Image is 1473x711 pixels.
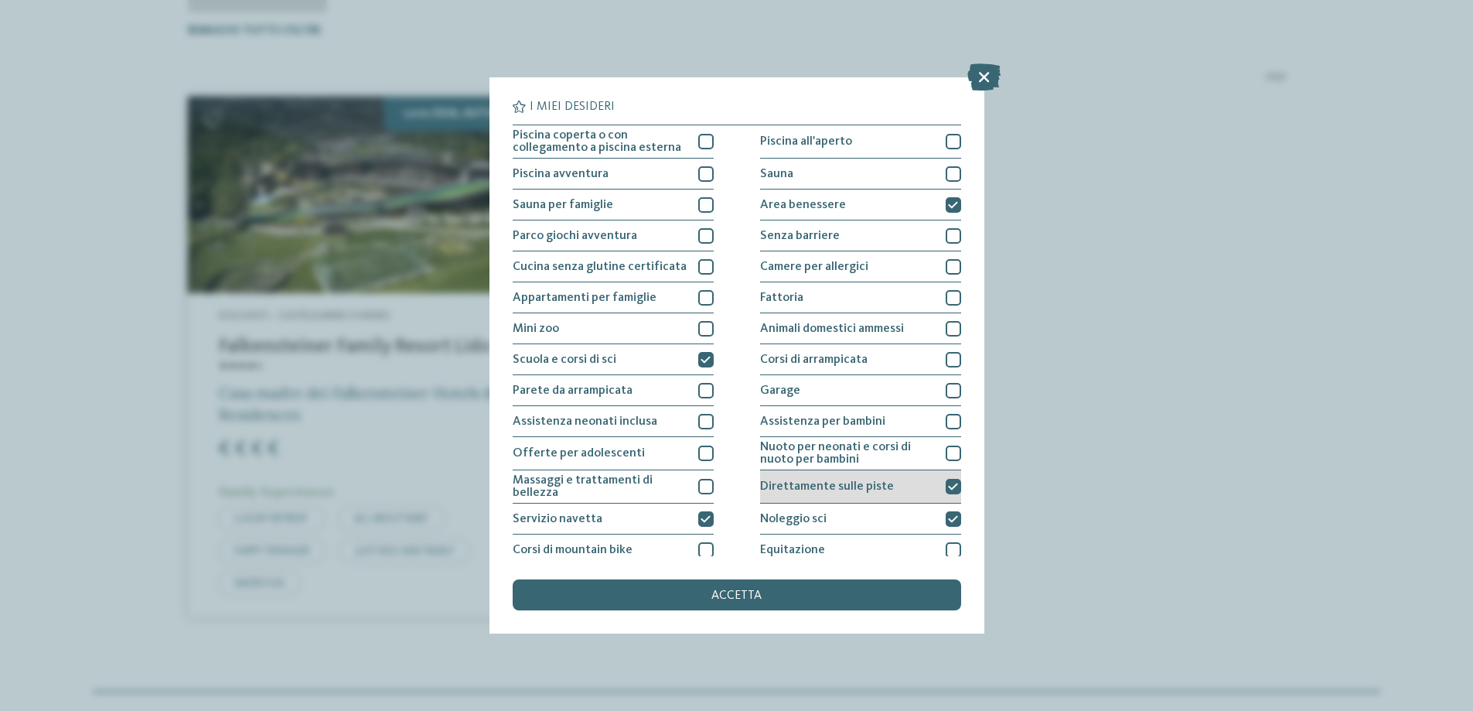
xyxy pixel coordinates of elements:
span: Animali domestici ammessi [760,323,904,335]
span: Direttamente sulle piste [760,480,894,493]
span: Piscina all'aperto [760,135,852,148]
span: Sauna per famiglie [513,199,613,211]
span: Fattoria [760,292,803,304]
span: Appartamenti per famiglie [513,292,656,304]
span: Camere per allergici [760,261,868,273]
span: Garage [760,385,800,397]
span: Equitazione [760,544,825,556]
span: Piscina avventura [513,168,609,180]
span: accetta [711,590,762,602]
span: Piscina coperta o con collegamento a piscina esterna [513,129,687,154]
span: Area benessere [760,199,846,211]
span: Assistenza neonati inclusa [513,415,657,428]
span: Assistenza per bambini [760,415,885,428]
span: I miei desideri [530,101,615,113]
span: Noleggio sci [760,513,827,525]
span: Parete da arrampicata [513,385,633,397]
span: Sauna [760,168,793,180]
span: Cucina senza glutine certificata [513,261,687,273]
span: Servizio navetta [513,513,602,525]
span: Corsi di arrampicata [760,354,868,366]
span: Parco giochi avventura [513,230,637,242]
span: Nuoto per neonati e corsi di nuoto per bambini [760,441,934,466]
span: Massaggi e trattamenti di bellezza [513,474,687,499]
span: Scuola e corsi di sci [513,354,616,366]
span: Offerte per adolescenti [513,447,645,460]
span: Senza barriere [760,230,840,242]
span: Corsi di mountain bike [513,544,633,556]
span: Mini zoo [513,323,559,335]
